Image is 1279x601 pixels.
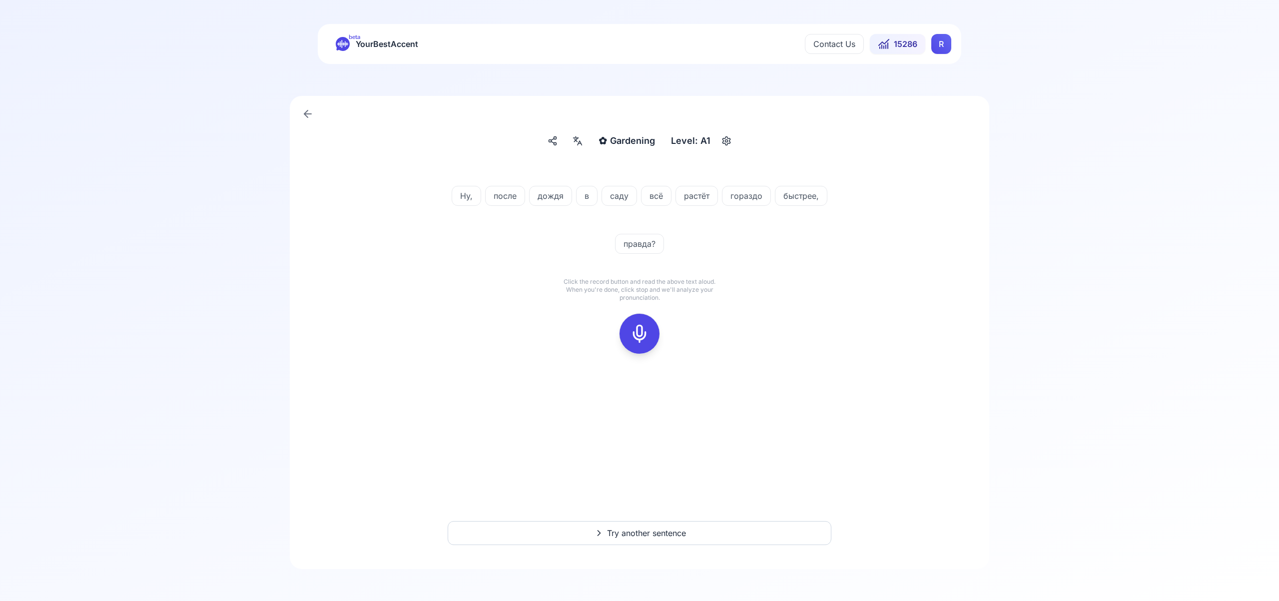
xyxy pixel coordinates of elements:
button: растёт [675,186,718,206]
button: Contact Us [805,34,864,54]
span: растёт [676,190,717,202]
span: ✿ [599,134,607,148]
button: 15286 [870,34,925,54]
button: ✿Gardening [595,132,659,150]
button: RR [931,34,951,54]
button: быстрее, [775,186,827,206]
button: дождя [529,186,572,206]
span: всё [641,190,671,202]
div: Level: A1 [667,132,714,150]
span: 15286 [894,38,917,50]
span: правда? [616,238,663,250]
button: всё [641,186,671,206]
button: Level: A1 [667,132,734,150]
span: гораздо [722,190,770,202]
span: дождя [530,190,572,202]
button: правда? [615,234,664,254]
button: Ну, [452,186,481,206]
span: после [486,190,525,202]
span: Ну, [452,190,481,202]
span: Try another sentence [607,527,686,539]
span: саду [602,190,637,202]
span: beta [349,33,360,41]
span: YourBestAccent [356,37,418,51]
div: R [931,34,951,54]
button: саду [602,186,637,206]
a: betaYourBestAccent [328,37,426,51]
p: Click the record button and read the above text aloud. When you're done, click stop and we'll ana... [560,278,719,302]
button: после [485,186,525,206]
button: гораздо [722,186,771,206]
span: Gardening [610,134,655,148]
span: быстрее, [775,190,827,202]
button: Try another sentence [448,521,831,545]
button: в [576,186,598,206]
span: в [577,190,597,202]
